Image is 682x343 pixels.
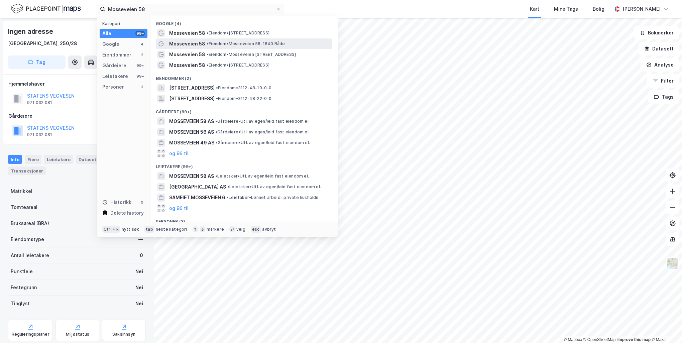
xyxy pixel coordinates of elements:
[227,195,320,200] span: Leietaker • Lønnet arbeid i private husholdn.
[156,227,187,232] div: neste kategori
[227,184,229,189] span: •
[102,83,124,91] div: Personer
[138,235,143,243] div: —
[44,155,73,164] div: Leietakere
[169,149,189,157] button: og 96 til
[11,300,30,308] div: Tinglyst
[216,85,218,90] span: •
[150,71,338,83] div: Eiendommer (2)
[647,74,679,88] button: Filter
[11,3,81,15] img: logo.f888ab2527a4732fd821a326f86c7f29.svg
[25,155,41,164] div: Eiere
[207,63,209,68] span: •
[112,332,135,337] div: Saksinnsyn
[649,311,682,343] iframe: Chat Widget
[11,251,49,259] div: Antall leietakere
[105,4,276,14] input: Søk på adresse, matrikkel, gårdeiere, leietakere eller personer
[169,194,225,202] span: SAMEIET MOSSEVEIEN 6
[262,227,276,232] div: avbryt
[251,226,261,233] div: esc
[27,132,52,137] div: 971 032 081
[169,84,215,92] span: [STREET_ADDRESS]
[135,283,143,292] div: Nei
[216,140,310,145] span: Gårdeiere • Utl. av egen/leid fast eiendom el.
[215,174,217,179] span: •
[139,41,145,47] div: 4
[169,61,205,69] span: Mosseveien 58
[215,174,309,179] span: Leietaker • Utl. av egen/leid fast eiendom el.
[102,29,111,37] div: Alle
[27,100,52,105] div: 971 032 081
[207,52,296,57] span: Eiendom • Mosseveien [STREET_ADDRESS]
[227,184,321,190] span: Leietaker • Utl. av egen/leid fast eiendom el.
[169,117,214,125] span: MOSSEVEIEN 58 AS
[8,80,145,88] div: Hjemmelshaver
[236,227,245,232] div: velg
[648,90,679,104] button: Tags
[8,155,22,164] div: Info
[144,226,154,233] div: tab
[215,119,217,124] span: •
[207,41,285,46] span: Eiendom • Mosseveien 58, 1640 Råde
[139,52,145,58] div: 2
[8,112,145,120] div: Gårdeiere
[207,63,269,68] span: Eiendom • [STREET_ADDRESS]
[150,16,338,28] div: Google (4)
[639,42,679,55] button: Datasett
[140,251,143,259] div: 0
[12,332,49,337] div: Reguleringsplaner
[169,172,214,180] span: MOSSEVEIEN 58 AS
[150,214,338,226] div: Personer (3)
[215,129,310,135] span: Gårdeiere • Utl. av egen/leid fast eiendom el.
[216,96,218,101] span: •
[110,209,144,217] div: Delete history
[169,40,205,48] span: Mosseveien 58
[122,227,139,232] div: nytt søk
[169,50,205,59] span: Mosseveien 58
[169,204,189,212] button: og 96 til
[11,219,49,227] div: Bruksareal (BRA)
[215,129,217,134] span: •
[215,119,310,124] span: Gårdeiere • Utl. av egen/leid fast eiendom el.
[207,52,209,57] span: •
[227,195,229,200] span: •
[102,40,119,48] div: Google
[207,30,209,35] span: •
[216,96,272,101] span: Eiendom • 3112-48-22-0-0
[150,104,338,116] div: Gårdeiere (99+)
[169,29,205,37] span: Mosseveien 58
[8,166,46,175] div: Transaksjoner
[207,41,209,46] span: •
[666,257,679,270] img: Z
[102,198,131,206] div: Historikk
[102,62,126,70] div: Gårdeiere
[593,5,604,13] div: Bolig
[617,337,651,342] a: Improve this map
[11,235,44,243] div: Eiendomstype
[76,155,101,164] div: Datasett
[216,140,218,145] span: •
[169,183,226,191] span: [GEOGRAPHIC_DATA] AS
[564,337,582,342] a: Mapbox
[8,39,77,47] div: [GEOGRAPHIC_DATA], 250/28
[11,267,33,275] div: Punktleie
[622,5,661,13] div: [PERSON_NAME]
[8,26,54,37] div: Ingen adresse
[139,200,145,205] div: 0
[207,30,269,36] span: Eiendom • [STREET_ADDRESS]
[135,63,145,68] div: 99+
[135,300,143,308] div: Nei
[135,267,143,275] div: Nei
[66,332,89,337] div: Miljøstatus
[530,5,539,13] div: Kart
[8,55,66,69] button: Tag
[169,128,214,136] span: MOSSEVEIEN 56 AS
[11,187,32,195] div: Matrikkel
[11,203,37,211] div: Tomteareal
[139,84,145,90] div: 3
[135,74,145,79] div: 99+
[583,337,616,342] a: OpenStreetMap
[169,139,214,147] span: MOSSEVEIEN 49 AS
[135,31,145,36] div: 99+
[150,159,338,171] div: Leietakere (99+)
